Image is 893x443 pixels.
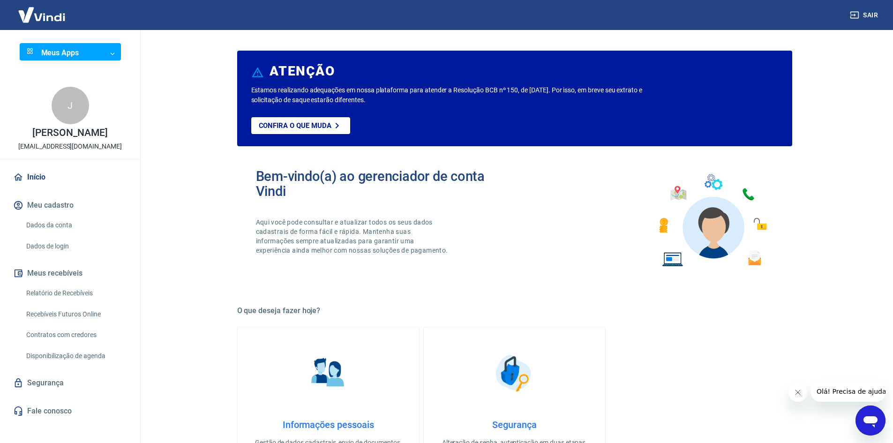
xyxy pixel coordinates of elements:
h4: Segurança [439,419,590,430]
span: Olá! Precisa de ajuda? [6,7,79,14]
div: J [52,87,89,124]
a: Relatório de Recebíveis [23,284,129,303]
img: Segurança [491,350,538,397]
a: Segurança [11,373,129,393]
p: Confira o que muda [259,121,331,130]
iframe: Fechar mensagem [788,383,807,402]
iframe: Mensagem da empresa [811,381,885,402]
img: Vindi [11,0,72,29]
iframe: Botão para abrir a janela de mensagens [855,405,885,435]
a: Início [11,167,129,188]
p: Estamos realizando adequações em nossa plataforma para atender a Resolução BCB nº 150, de [DATE].... [251,85,673,105]
h4: Informações pessoais [253,419,404,430]
button: Meus recebíveis [11,263,129,284]
a: Fale conosco [11,401,129,421]
button: Sair [848,7,882,24]
a: Contratos com credores [23,325,129,345]
a: Recebíveis Futuros Online [23,305,129,324]
p: Aqui você pode consultar e atualizar todos os seus dados cadastrais de forma fácil e rápida. Mant... [256,218,450,255]
a: Disponibilização de agenda [23,346,129,366]
a: Dados de login [23,237,129,256]
h5: O que deseja fazer hoje? [237,306,792,315]
img: Informações pessoais [305,350,352,397]
a: Confira o que muda [251,117,350,134]
h2: Bem-vindo(a) ao gerenciador de conta Vindi [256,169,515,199]
p: [EMAIL_ADDRESS][DOMAIN_NAME] [18,142,122,151]
p: [PERSON_NAME] [32,128,107,138]
a: Dados da conta [23,216,129,235]
h6: ATENÇÃO [270,67,335,76]
img: Imagem de um avatar masculino com diversos icones exemplificando as funcionalidades do gerenciado... [651,169,773,272]
button: Meu cadastro [11,195,129,216]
